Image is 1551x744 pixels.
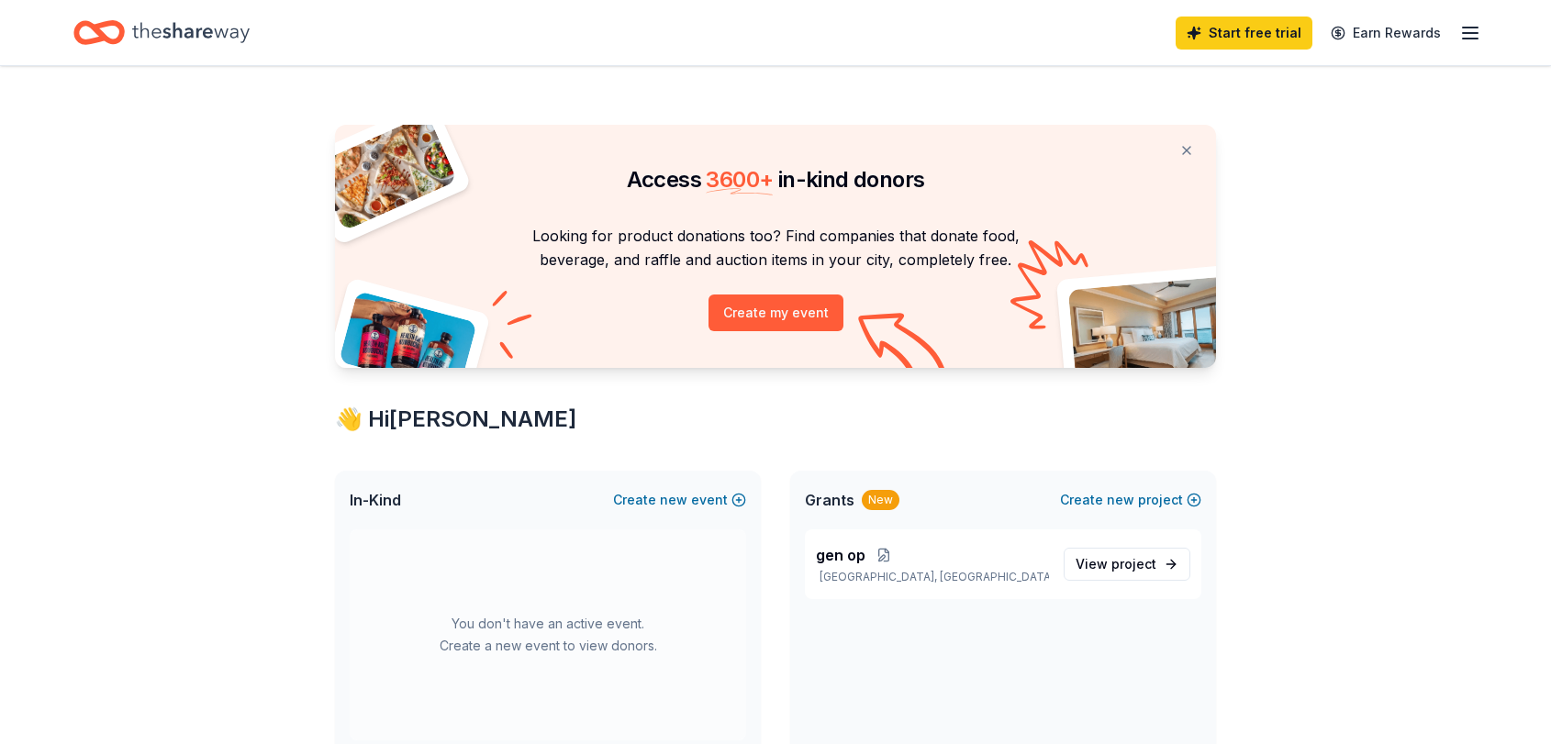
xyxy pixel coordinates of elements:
[350,489,401,511] span: In-Kind
[1111,556,1156,572] span: project
[1320,17,1452,50] a: Earn Rewards
[709,294,843,331] button: Create my event
[862,490,899,510] div: New
[805,489,854,511] span: Grants
[816,570,1049,584] p: [GEOGRAPHIC_DATA], [GEOGRAPHIC_DATA]
[1076,553,1156,575] span: View
[335,405,1216,434] div: 👋 Hi [PERSON_NAME]
[357,224,1194,272] p: Looking for product donations too? Find companies that donate food, beverage, and raffle and auct...
[1107,489,1134,511] span: new
[73,11,250,54] a: Home
[858,313,950,382] img: Curvy arrow
[816,544,865,566] span: gen op
[627,166,925,193] span: Access in-kind donors
[315,114,458,231] img: Pizza
[1176,17,1312,50] a: Start free trial
[1064,548,1190,581] a: View project
[350,529,746,740] div: You don't have an active event. Create a new event to view donors.
[1060,489,1201,511] button: Createnewproject
[613,489,746,511] button: Createnewevent
[706,166,773,193] span: 3600 +
[660,489,687,511] span: new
